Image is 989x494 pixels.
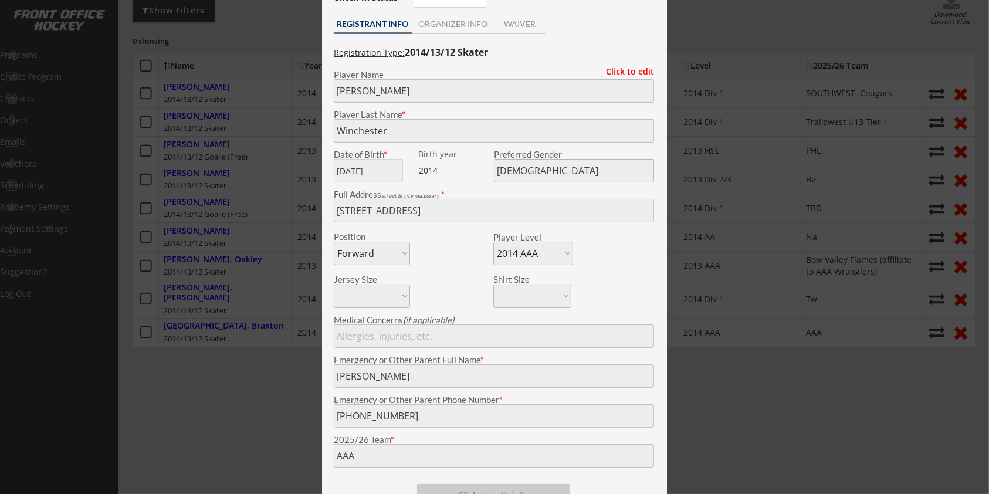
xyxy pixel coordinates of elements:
div: Emergency or Other Parent Full Name [334,356,654,364]
div: We are transitioning the system to collect and store date of birth instead of just birth year to ... [418,150,492,159]
u: Registration Type: [334,47,405,58]
div: Date of Birth [334,150,410,159]
div: Player Name [334,70,654,79]
div: Emergency or Other Parent Phone Number [334,395,654,404]
div: Position [334,232,394,241]
div: 2025/26 Team [334,435,654,444]
input: Allergies, injuries, etc. [334,324,654,348]
div: REGISTRANT INFO [334,20,412,28]
em: (if applicable) [403,314,454,325]
div: Birth year [418,150,492,158]
input: Street, City, Province/State [334,199,654,222]
div: Jersey Size [334,275,394,284]
div: Preferred Gender [494,150,654,159]
div: 2014 [419,165,492,177]
div: Click to edit [597,67,654,76]
strong: 2014/13/12 Skater [405,46,488,59]
div: Full Address [334,190,654,199]
div: ORGANIZER INFO [412,20,495,28]
div: Medical Concerns [334,316,654,324]
div: Player Level [493,233,573,242]
div: Player Last Name [334,110,654,119]
div: WAIVER [495,20,546,28]
div: Shirt Size [493,275,554,284]
em: street & city necessary [381,192,439,199]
